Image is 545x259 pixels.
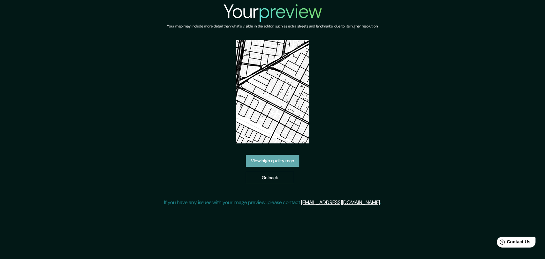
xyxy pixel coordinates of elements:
[488,234,538,252] iframe: Help widget launcher
[301,199,380,206] a: [EMAIL_ADDRESS][DOMAIN_NAME]
[167,23,378,30] h6: Your map may include more detail than what's visible in the editor, such as extra streets and lan...
[164,199,381,206] p: If you have any issues with your image preview, please contact .
[246,172,294,184] a: Go back
[236,40,309,143] img: created-map-preview
[246,155,299,167] a: View high quality map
